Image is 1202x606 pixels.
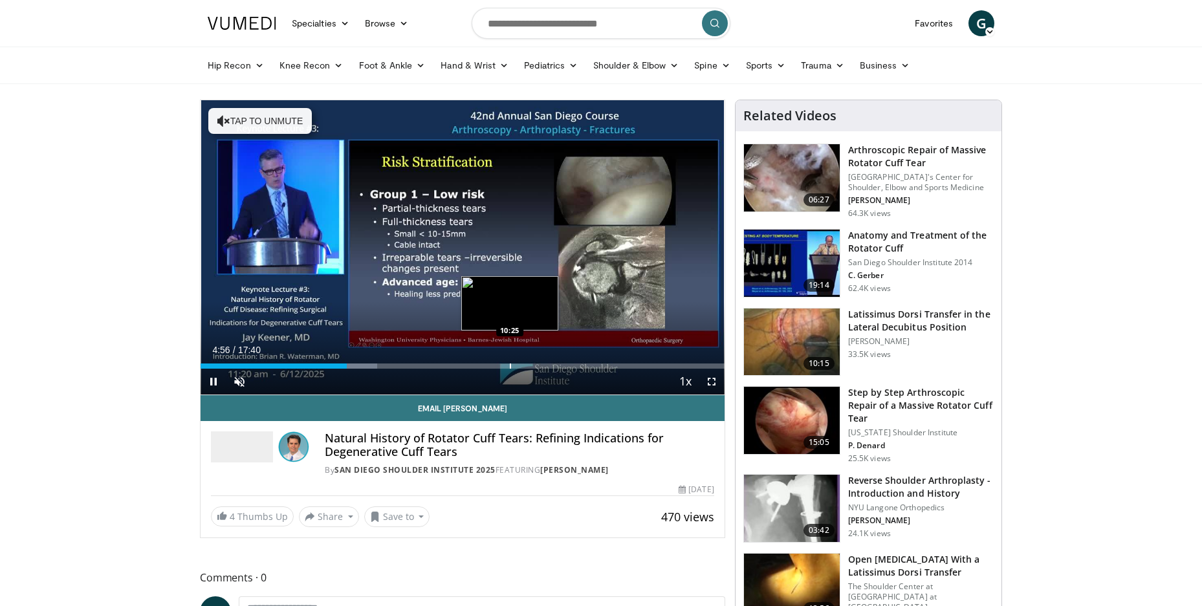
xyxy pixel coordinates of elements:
[848,528,891,539] p: 24.1K views
[743,474,994,543] a: 03:42 Reverse Shoulder Arthroplasty - Introduction and History NYU Langone Orthopedics [PERSON_NA...
[325,431,714,459] h4: Natural History of Rotator Cuff Tears: Refining Indications for Degenerative Cuff Tears
[848,349,891,360] p: 33.5K views
[744,475,840,542] img: zucker_4.png.150x105_q85_crop-smart_upscale.jpg
[211,506,294,526] a: 4 Thumbs Up
[201,100,725,395] video-js: Video Player
[364,506,430,527] button: Save to
[272,52,351,78] a: Knee Recon
[433,52,516,78] a: Hand & Wrist
[278,431,309,462] img: Avatar
[325,464,714,476] div: By FEATURING
[848,503,994,513] p: NYU Langone Orthopedics
[679,484,714,495] div: [DATE]
[848,308,994,334] h3: Latissimus Dorsi Transfer in the Lateral Decubitus Position
[238,345,261,355] span: 17:40
[848,229,994,255] h3: Anatomy and Treatment of the Rotator Cuff
[743,308,994,376] a: 10:15 Latissimus Dorsi Transfer in the Lateral Decubitus Position [PERSON_NAME] 33.5K views
[744,308,840,376] img: 38501_0000_3.png.150x105_q85_crop-smart_upscale.jpg
[803,436,835,449] span: 15:05
[226,369,252,395] button: Unmute
[233,345,235,355] span: /
[848,553,994,579] h3: Open [MEDICAL_DATA] With a Latissimus Dorsi Transfer
[744,387,840,454] img: 7cd5bdb9-3b5e-40f2-a8f4-702d57719c06.150x105_q85_crop-smart_upscale.jpg
[852,52,918,78] a: Business
[743,386,994,464] a: 15:05 Step by Step Arthroscopic Repair of a Massive Rotator Cuff Tear [US_STATE] Shoulder Institu...
[744,144,840,211] img: 281021_0002_1.png.150x105_q85_crop-smart_upscale.jpg
[848,427,994,438] p: [US_STATE] Shoulder Institute
[848,453,891,464] p: 25.5K views
[212,345,230,355] span: 4:56
[968,10,994,36] a: G
[738,52,794,78] a: Sports
[334,464,496,475] a: San Diego Shoulder Institute 2025
[699,369,725,395] button: Fullscreen
[585,52,686,78] a: Shoulder & Elbow
[200,569,725,586] span: Comments 0
[793,52,852,78] a: Trauma
[848,440,994,451] p: P. Denard
[351,52,433,78] a: Foot & Ankle
[907,10,961,36] a: Favorites
[211,431,273,462] img: San Diego Shoulder Institute 2025
[743,108,836,124] h4: Related Videos
[744,230,840,297] img: 58008271-3059-4eea-87a5-8726eb53a503.150x105_q85_crop-smart_upscale.jpg
[848,386,994,425] h3: Step by Step Arthroscopic Repair of a Massive Rotator Cuff Tear
[540,464,609,475] a: [PERSON_NAME]
[803,524,835,537] span: 03:42
[803,193,835,206] span: 06:27
[803,279,835,292] span: 19:14
[686,52,738,78] a: Spine
[848,283,891,294] p: 62.4K views
[357,10,417,36] a: Browse
[743,144,994,219] a: 06:27 Arthroscopic Repair of Massive Rotator Cuff Tear [GEOGRAPHIC_DATA]'s Center for Shoulder, E...
[201,369,226,395] button: Pause
[208,17,276,30] img: VuMedi Logo
[673,369,699,395] button: Playback Rate
[848,515,994,526] p: [PERSON_NAME]
[472,8,730,39] input: Search topics, interventions
[848,257,994,268] p: San Diego Shoulder Institute 2014
[848,336,994,347] p: [PERSON_NAME]
[516,52,585,78] a: Pediatrics
[461,276,558,330] img: image.jpeg
[848,195,994,206] p: [PERSON_NAME]
[284,10,357,36] a: Specialties
[848,208,891,219] p: 64.3K views
[201,395,725,421] a: Email [PERSON_NAME]
[230,510,235,523] span: 4
[299,506,359,527] button: Share
[208,108,312,134] button: Tap to unmute
[848,172,994,193] p: [GEOGRAPHIC_DATA]'s Center for Shoulder, Elbow and Sports Medicine
[848,144,994,169] h3: Arthroscopic Repair of Massive Rotator Cuff Tear
[661,509,714,525] span: 470 views
[848,474,994,500] h3: Reverse Shoulder Arthroplasty - Introduction and History
[201,363,725,369] div: Progress Bar
[848,270,994,281] p: C. Gerber
[743,229,994,298] a: 19:14 Anatomy and Treatment of the Rotator Cuff San Diego Shoulder Institute 2014 C. Gerber 62.4K...
[200,52,272,78] a: Hip Recon
[803,357,835,370] span: 10:15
